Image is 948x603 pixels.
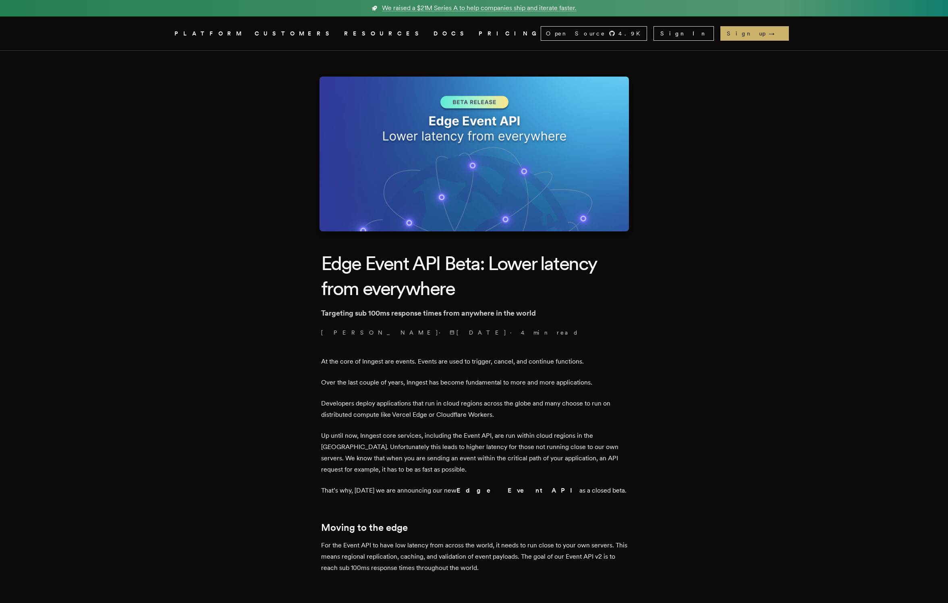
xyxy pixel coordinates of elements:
img: Featured image for Edge Event API Beta: Lower latency from everywhere blog post [319,77,629,231]
strong: Edge Event API [456,487,579,494]
p: Over the last couple of years, Inngest has become fundamental to more and more applications. [321,377,627,388]
span: [DATE] [450,329,507,337]
p: Developers deploy applications that run in cloud regions across the globe and many choose to run ... [321,398,627,420]
p: For the Event API to have low latency from across the world, it needs to run close to your own se... [321,540,627,574]
button: PLATFORM [174,29,245,39]
a: PRICING [479,29,541,39]
a: DOCS [434,29,469,39]
span: Open Source [546,29,606,37]
p: Up until now, Inngest core services, including the Event API, are run within cloud regions in the... [321,430,627,475]
p: [PERSON_NAME] · · [321,329,627,337]
h1: Edge Event API Beta: Lower latency from everywhere [321,251,627,301]
p: At the core of Inngest are events. Events are used to trigger, cancel, and continue functions. [321,356,627,367]
nav: Global [152,17,797,50]
span: 4.9 K [618,29,645,37]
h2: Moving to the edge [321,522,627,533]
span: We raised a $21M Series A to help companies ship and iterate faster. [382,3,577,13]
a: Sign up [720,26,789,41]
span: 4 min read [521,329,579,337]
button: RESOURCES [344,29,424,39]
span: → [769,29,782,37]
a: Sign In [653,26,714,41]
p: Targeting sub 100ms response times from anywhere in the world [321,308,627,319]
a: CUSTOMERS [255,29,334,39]
p: That’s why, [DATE] we are announcing our new as a closed beta. [321,485,627,496]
